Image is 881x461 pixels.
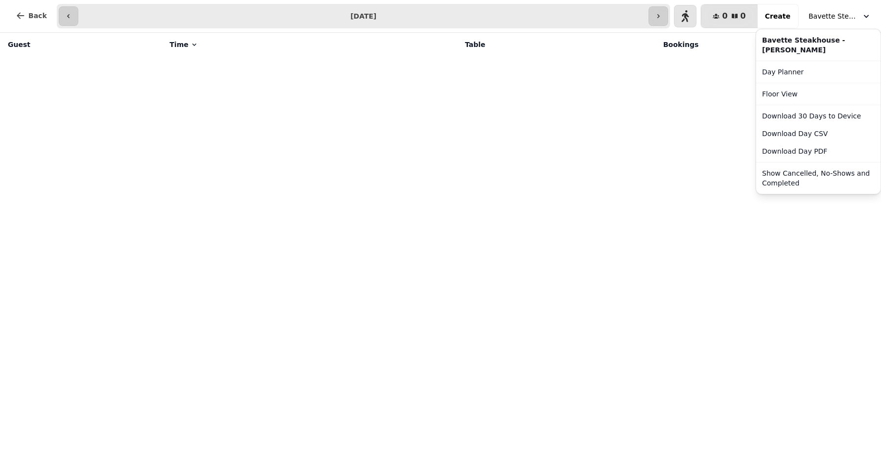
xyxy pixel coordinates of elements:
[758,125,879,142] button: Download Day CSV
[756,29,881,194] div: Bavette Steakhouse - [PERSON_NAME]
[758,142,879,160] button: Download Day PDF
[758,63,879,81] a: Day Planner
[758,164,879,192] button: Show Cancelled, No-Shows and Completed
[758,107,879,125] button: Download 30 Days to Device
[803,7,877,25] button: Bavette Steakhouse - [PERSON_NAME]
[758,85,879,103] a: Floor View
[758,31,879,59] div: Bavette Steakhouse - [PERSON_NAME]
[809,11,858,21] span: Bavette Steakhouse - [PERSON_NAME]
